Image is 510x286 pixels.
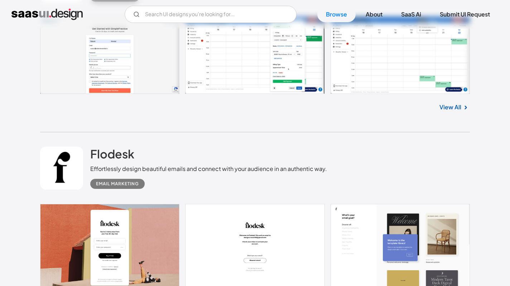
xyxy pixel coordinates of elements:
[11,9,83,20] a: home
[90,165,327,173] div: Effortlessly design beautiful emails and connect with your audience in an authentic way.
[431,6,499,22] a: Submit UI Request
[90,147,134,165] a: Flodesk
[393,6,430,22] a: SaaS Ai
[125,6,297,23] form: Email Form
[439,103,461,111] a: View All
[90,147,134,161] h2: Flodesk
[125,6,297,23] input: Search UI designs you're looking for...
[317,6,356,22] a: Browse
[357,6,391,22] a: About
[96,180,139,188] div: Email Marketing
